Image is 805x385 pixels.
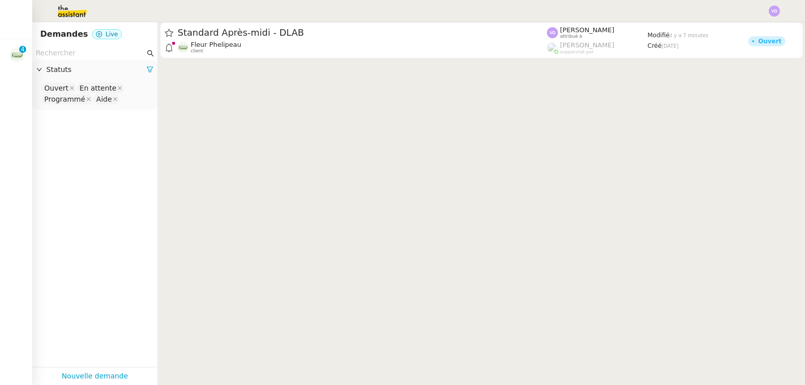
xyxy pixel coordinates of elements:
[560,26,614,34] span: [PERSON_NAME]
[96,95,112,104] div: Aide
[32,60,157,80] div: Statuts
[560,34,582,39] span: attribué à
[547,26,648,39] app-user-label: attribué à
[42,94,93,104] nz-select-item: Programmé
[769,6,780,17] img: svg
[40,27,88,41] nz-page-header-title: Demandes
[560,49,594,55] span: suppervisé par
[36,47,145,59] input: Rechercher
[178,28,547,37] span: Standard Après-midi - DLAB
[44,84,68,93] div: Ouvert
[178,41,547,54] app-user-detailed-label: client
[758,38,781,44] div: Ouvert
[191,48,203,54] span: client
[560,41,614,49] span: [PERSON_NAME]
[10,48,24,62] img: 7f9b6497-4ade-4d5b-ae17-2cbe23708554
[19,46,26,53] nz-badge-sup: 4
[44,95,85,104] div: Programmé
[77,83,124,93] nz-select-item: En attente
[547,27,558,38] img: svg
[21,46,25,55] p: 4
[662,43,679,49] span: [DATE]
[178,42,189,53] img: 7f9b6497-4ade-4d5b-ae17-2cbe23708554
[62,370,128,382] a: Nouvelle demande
[547,41,648,54] app-user-label: suppervisé par
[79,84,116,93] div: En attente
[46,64,146,75] span: Statuts
[648,32,670,39] span: Modifié
[94,94,119,104] nz-select-item: Aide
[191,41,242,48] span: Fleur Phelipeau
[670,33,708,38] span: il y a 7 minutes
[648,42,662,49] span: Créé
[547,42,558,53] img: users%2FyQfMwtYgTqhRP2YHWHmG2s2LYaD3%2Favatar%2Fprofile-pic.png
[106,31,118,38] span: Live
[42,83,76,93] nz-select-item: Ouvert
